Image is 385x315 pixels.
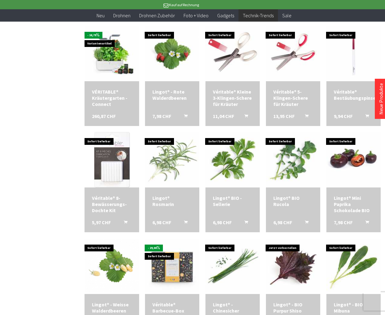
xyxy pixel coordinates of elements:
span: 5,97 CHF [92,219,111,225]
a: Véritable® Bestäubungspinsel 9,94 CHF In den Warenkorb [334,89,373,101]
button: In den Warenkorb [176,113,191,121]
a: Neu [92,9,109,22]
span: 11,04 CHF [213,113,234,119]
button: In den Warenkorb [116,219,131,227]
button: In den Warenkorb [237,219,252,227]
a: Foto + Video [179,9,213,22]
span: Drohnen [113,12,130,19]
div: Lingot® BIO - Sellerie [213,195,252,207]
div: Lingot® - BIO Purpur Shiso [273,301,313,314]
span: Gadgets [217,12,234,19]
a: Sale [278,9,296,22]
img: Véritable® 8-Bewässerungs-Dochte Kit [94,132,130,187]
a: VÉRITABLE® Kräutergarten - Connect 260,87 CHF [92,89,131,107]
span: Drohnen Zubehör [139,12,175,19]
span: 6,98 CHF [273,219,292,225]
button: In den Warenkorb [176,219,191,227]
span: Neu [97,12,105,19]
a: Drohnen Zubehör [135,9,179,22]
span: 260,87 CHF [92,113,116,119]
span: 9,94 CHF [334,113,353,119]
a: Véritable® Kleine 3-Klingen-Schere für Kräuter 11,04 CHF In den Warenkorb [213,89,252,107]
img: Lingot® Rosmarin [145,132,199,187]
a: Lingot® - BIO Purpur Shiso 7,98 CHF In den Warenkorb [273,301,313,314]
button: In den Warenkorb [358,219,373,227]
span: 13,95 CHF [273,113,295,119]
img: Véritable® Kleine 3-Klingen-Schere für Kräuter [205,26,260,81]
div: Véritable® Barbecue-Box [152,301,192,314]
div: Lingot® BIO Rucola [273,195,313,207]
a: Lingot® - BIO Mibuna 6,98 CHF In den Warenkorb [334,301,373,314]
a: Lingot® - Rote Walderdbeeren 7,98 CHF In den Warenkorb [152,89,192,101]
img: Lingot® BIO - Sellerie [205,132,260,187]
a: Lingot® BIO - Sellerie 6,98 CHF In den Warenkorb [213,195,252,207]
span: 7,98 CHF [152,113,171,119]
div: Véritable® Bestäubungspinsel [334,89,373,101]
a: Neue Produkte [378,83,384,115]
div: Lingot® - Rote Walderdbeeren [152,89,192,101]
a: Véritable® 5-Klingen-Schere für Kräuter 13,95 CHF In den Warenkorb [273,89,313,107]
img: Véritable® Barbecue-Box [145,239,199,293]
a: Lingot® Mini Paprika Schokolade BIO 7,98 CHF In den Warenkorb [334,195,373,213]
span: Foto + Video [184,12,209,19]
a: Lingot® Rosmarin 6,98 CHF In den Warenkorb [152,195,192,207]
button: In den Warenkorb [237,113,252,121]
span: Technik-Trends [243,12,274,19]
a: Lingot® BIO Rucola 6,98 CHF In den Warenkorb [273,195,313,207]
div: Véritable® 5-Klingen-Schere für Kräuter [273,89,313,107]
img: Véritable® 5-Klingen-Schere für Kräuter [266,26,320,81]
span: 7,98 CHF [334,219,353,225]
button: In den Warenkorb [297,113,312,121]
div: Véritable® Kleine 3-Klingen-Schere für Kräuter [213,89,252,107]
div: Véritable® 8-Bewässerungs-Dochte Kit [92,195,131,213]
div: Lingot® - BIO Mibuna [334,301,373,314]
div: Lingot® - Weisse Walderdbeeren [92,301,131,314]
a: Véritable® Barbecue-Box 29,90 CHF In den Warenkorb [152,301,192,314]
img: Lingot® - BIO Mibuna [326,239,381,293]
img: Lingot® - BIO Purpur Shiso [266,239,320,293]
img: Lingot® - Weisse Walderdbeeren [85,239,139,293]
div: VÉRITABLE® Kräutergarten - Connect [92,89,131,107]
button: In den Warenkorb [297,219,312,227]
img: Lingot® - Chinesicher Schnittlauch BIO [205,239,260,293]
span: 6,98 CHF [213,219,232,225]
img: Véritable® Bestäubungspinsel [326,26,381,81]
img: Lingot® - Rote Walderdbeeren [145,26,199,81]
div: Lingot® Rosmarin [152,195,192,207]
a: Gadgets [213,9,238,22]
a: Technik-Trends [238,9,278,22]
a: Drohnen [109,9,135,22]
span: Sale [282,12,292,19]
a: Véritable® 8-Bewässerungs-Dochte Kit 5,97 CHF In den Warenkorb [92,195,131,213]
img: Lingot® BIO Rucola [266,132,320,187]
span: 6,98 CHF [152,219,171,225]
a: Lingot® - Weisse Walderdbeeren 7,98 CHF In den Warenkorb [92,301,131,314]
div: Lingot® Mini Paprika Schokolade BIO [334,195,373,213]
img: Lingot® Mini Paprika Schokolade BIO [326,132,381,187]
img: VÉRITABLE® Kräutergarten - Connect [85,26,139,81]
button: In den Warenkorb [358,113,373,121]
